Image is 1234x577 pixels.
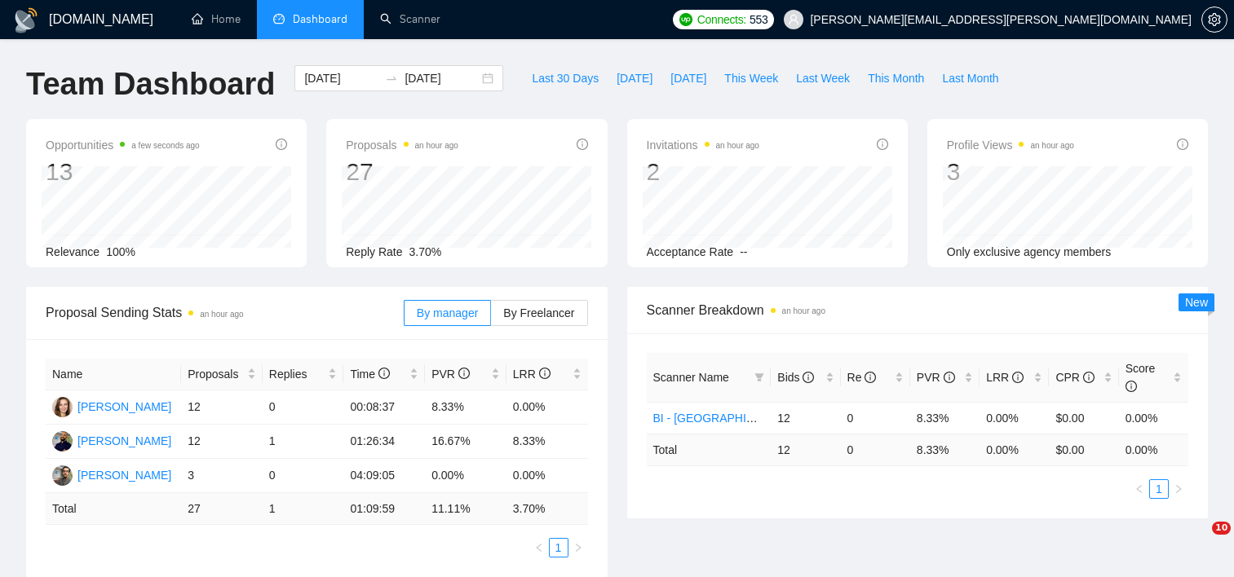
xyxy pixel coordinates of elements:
td: 8.33 % [910,434,980,465]
button: Last Month [933,65,1007,91]
span: info-circle [1012,372,1024,383]
span: Relevance [46,245,100,258]
span: info-circle [378,368,390,379]
a: homeHome [192,12,241,26]
td: 3.70 % [506,493,588,525]
span: CPR [1055,371,1094,384]
time: an hour ago [782,306,825,315]
span: PVR [431,368,470,381]
button: right [1169,479,1188,499]
span: Score [1126,362,1156,393]
img: M [52,465,73,486]
button: Last Week [787,65,859,91]
span: Proposal Sending Stats [46,302,404,323]
td: 0 [263,390,344,425]
span: info-circle [539,368,551,379]
span: Last Week [796,69,850,87]
li: 1 [1149,479,1169,499]
td: 0 [841,402,910,434]
td: 3 [181,459,263,493]
td: Total [647,434,772,465]
a: CA[PERSON_NAME] [52,399,171,412]
span: filter [751,365,767,390]
span: Time [350,368,389,381]
td: 1 [263,425,344,459]
td: 0.00% [506,459,588,493]
li: Previous Page [529,538,549,557]
td: 11.11 % [425,493,506,525]
span: Only exclusive agency members [947,245,1112,258]
a: setting [1201,13,1227,26]
span: info-circle [276,139,287,150]
span: LRR [513,368,551,381]
a: M[PERSON_NAME] [52,468,171,481]
span: -- [740,245,747,258]
span: Last 30 Days [532,69,599,87]
li: Previous Page [1130,479,1149,499]
img: FN [52,431,73,451]
a: searchScanner [380,12,440,26]
th: Name [46,359,181,390]
div: 2 [647,156,759,187]
span: PVR [917,371,955,384]
a: 1 [1150,480,1168,498]
span: info-circle [1083,372,1095,383]
span: Proposals [346,135,458,155]
button: setting [1201,7,1227,33]
span: 553 [750,11,767,29]
span: info-circle [1126,381,1137,392]
td: 01:09:59 [343,493,425,525]
button: left [529,538,549,557]
div: 27 [346,156,458,187]
span: info-circle [458,368,470,379]
iframe: Intercom live chat [1179,522,1218,561]
button: This Week [715,65,787,91]
td: $ 0.00 [1049,434,1118,465]
td: 12 [181,390,263,425]
td: 16.67% [425,425,506,459]
span: Dashboard [293,12,347,26]
span: Profile Views [947,135,1074,155]
span: Replies [269,365,325,383]
button: right [568,538,588,557]
span: info-circle [865,372,876,383]
td: 1 [263,493,344,525]
span: 3.70% [409,245,442,258]
div: 3 [947,156,1074,187]
button: left [1130,479,1149,499]
td: 8.33% [910,402,980,434]
span: Connects: [697,11,746,29]
span: info-circle [803,372,814,383]
time: a few seconds ago [131,141,199,150]
span: [DATE] [670,69,706,87]
td: 8.33% [425,390,506,425]
span: By Freelancer [503,306,574,319]
span: Reply Rate [346,245,402,258]
td: 0.00% [1119,402,1188,434]
span: This Month [868,69,924,87]
span: info-circle [577,139,588,150]
span: 10 [1212,522,1231,535]
span: New [1185,296,1208,309]
button: This Month [859,65,933,91]
span: Bids [777,371,814,384]
span: Scanner Name [653,371,729,384]
td: 0.00% [506,390,588,425]
span: right [1174,484,1183,494]
img: upwork-logo.png [679,13,692,26]
span: Proposals [188,365,244,383]
span: info-circle [1177,139,1188,150]
td: 01:26:34 [343,425,425,459]
img: logo [13,7,39,33]
a: 1 [550,539,568,557]
span: Last Month [942,69,998,87]
td: 0.00 % [1119,434,1188,465]
th: Proposals [181,359,263,390]
input: End date [405,69,479,87]
td: Total [46,493,181,525]
time: an hour ago [415,141,458,150]
time: an hour ago [1030,141,1073,150]
span: [DATE] [617,69,652,87]
td: 12 [181,425,263,459]
td: 00:08:37 [343,390,425,425]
